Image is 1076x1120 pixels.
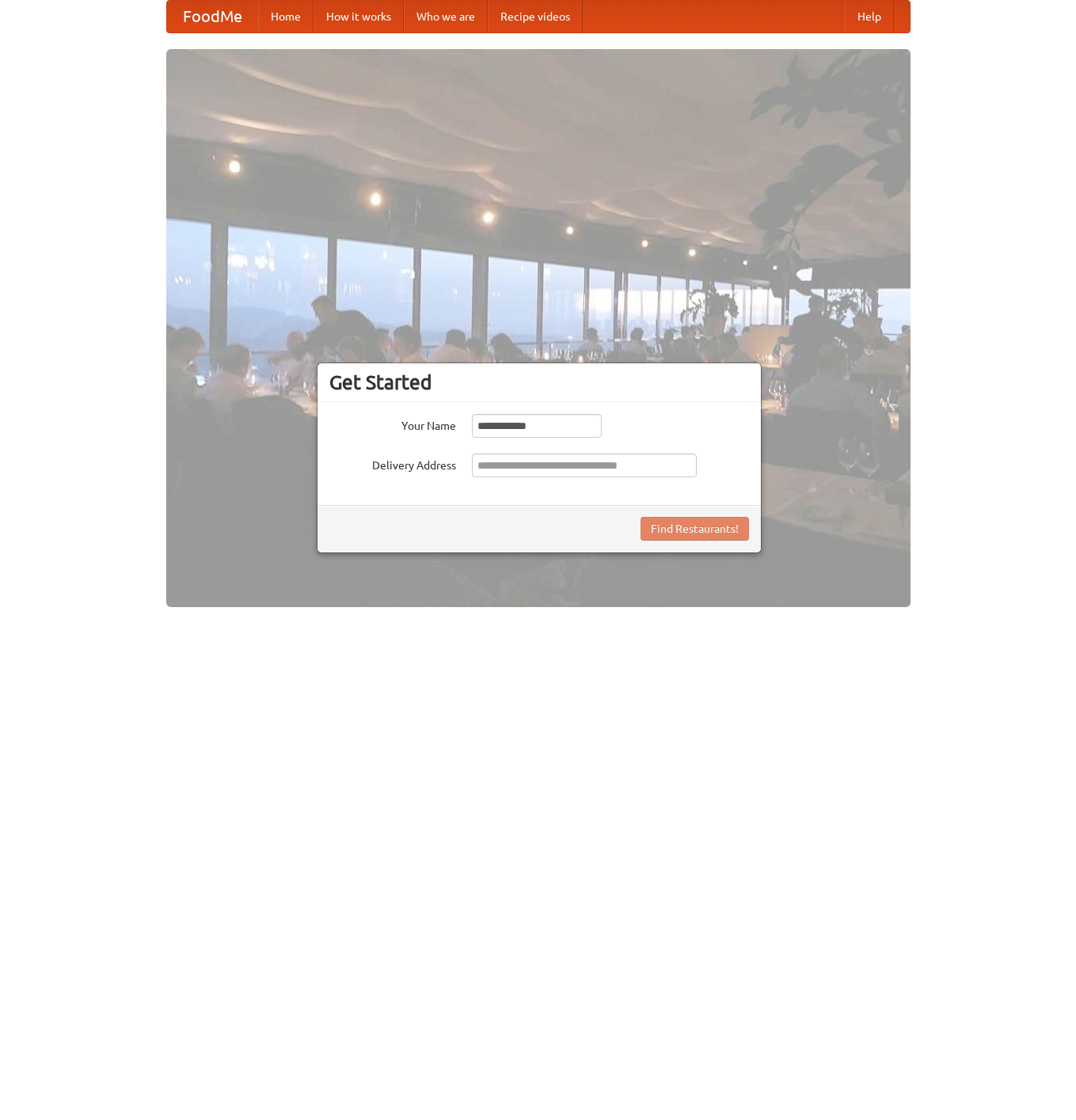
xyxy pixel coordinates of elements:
[329,414,456,434] label: Your Name
[329,370,749,394] h3: Get Started
[167,1,258,32] a: FoodMe
[404,1,488,32] a: Who we are
[641,517,749,541] button: Find Restaurants!
[258,1,314,32] a: Home
[329,454,456,473] label: Delivery Address
[488,1,583,32] a: Recipe videos
[845,1,894,32] a: Help
[314,1,404,32] a: How it works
